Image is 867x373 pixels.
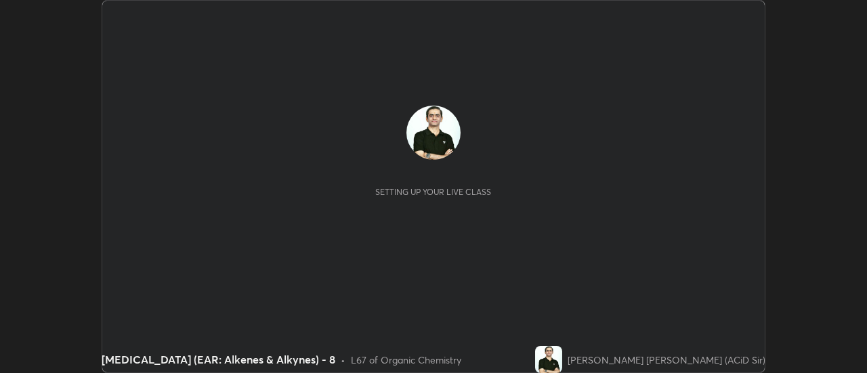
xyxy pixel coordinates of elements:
[102,351,335,368] div: [MEDICAL_DATA] (EAR: Alkenes & Alkynes) - 8
[406,106,461,160] img: 8523a2eda3b74f73a6399eed6244a16b.jpg
[351,353,461,367] div: L67 of Organic Chemistry
[535,346,562,373] img: 8523a2eda3b74f73a6399eed6244a16b.jpg
[568,353,765,367] div: [PERSON_NAME] [PERSON_NAME] (ACiD Sir)
[341,353,345,367] div: •
[375,187,491,197] div: Setting up your live class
